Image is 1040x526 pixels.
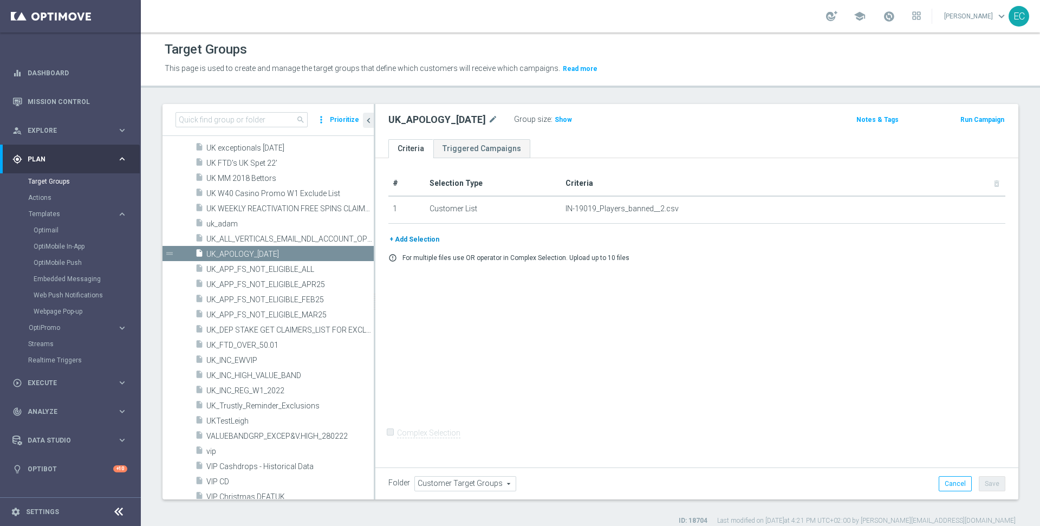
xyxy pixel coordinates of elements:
span: UK MM 2018 Bettors [206,174,374,183]
i: equalizer [12,68,22,78]
i: insert_drive_file [195,264,204,276]
span: school [854,10,866,22]
button: Cancel [939,476,972,491]
a: Actions [28,193,113,202]
span: UK_APP_FS_NOT_ELIGIBLE_FEB25 [206,295,374,304]
i: keyboard_arrow_right [117,406,127,417]
i: insert_drive_file [195,370,204,382]
span: UK_APP_FS_NOT_ELIGIBLE_MAR25 [206,310,374,320]
span: VIP Cashdrops - Historical Data [206,462,374,471]
span: UK_ALL_VERTICALS_EMAIL_NDL_ACCOUNT_OPEN_ALL_REMINDER [206,235,374,244]
i: keyboard_arrow_right [117,323,127,333]
button: Prioritize [328,113,361,127]
div: Data Studio keyboard_arrow_right [12,436,128,445]
div: Plan [12,154,117,164]
div: gps_fixed Plan keyboard_arrow_right [12,155,128,164]
a: Optibot [28,454,113,483]
h1: Target Groups [165,42,247,57]
div: Dashboard [12,59,127,87]
a: Target Groups [28,177,113,186]
a: Criteria [388,139,433,158]
div: Webpage Pop-up [34,303,140,320]
span: UK exceptionals sept 23 [206,144,374,153]
span: VALUEBANDGRP_EXCEP&amp;V.HIGH_280222 [206,432,374,441]
div: Optibot [12,454,127,483]
span: UK_INC_HIGH_VALUE_BAND [206,371,374,380]
span: UK W40 Casino Promo W1 Exclude List [206,189,374,198]
div: OptiMobile Push [34,255,140,271]
i: keyboard_arrow_right [117,125,127,135]
div: Mission Control [12,87,127,116]
a: Settings [26,509,59,515]
i: insert_drive_file [195,188,204,200]
div: Actions [28,190,140,206]
span: IN-19019_Players_banned__2.csv [565,204,679,213]
i: lightbulb [12,464,22,474]
i: insert_drive_file [195,461,204,473]
p: For multiple files use OR operator in Complex Selection. Upload up to 10 files [402,254,629,262]
i: person_search [12,126,22,135]
div: Target Groups [28,173,140,190]
i: insert_drive_file [195,233,204,246]
div: Explore [12,126,117,135]
span: OptiPromo [29,324,106,331]
span: UK WEEKLY REACTIVATION FREE SPINS CLAIMERS [206,204,374,213]
div: Realtime Triggers [28,352,140,368]
label: Folder [388,478,410,488]
input: Quick find group or folder [175,112,308,127]
th: # [388,171,425,196]
button: Save [979,476,1005,491]
a: Triggered Campaigns [433,139,530,158]
button: Run Campaign [959,114,1005,126]
i: insert_drive_file [195,203,204,216]
i: error_outline [388,254,397,262]
i: insert_drive_file [195,491,204,504]
i: insert_drive_file [195,218,204,231]
button: chevron_left [363,113,374,128]
span: Criteria [565,179,593,187]
button: person_search Explore keyboard_arrow_right [12,126,128,135]
span: VIP CD [206,477,374,486]
i: insert_drive_file [195,324,204,337]
span: Show [555,116,572,124]
div: Web Push Notifications [34,287,140,303]
span: UK_APOLOGY_27.04.2023 [206,250,374,259]
div: Streams [28,336,140,352]
span: vip [206,447,374,456]
a: OptiMobile In-App [34,242,113,251]
a: Web Push Notifications [34,291,113,300]
span: Data Studio [28,437,117,444]
span: UK_APP_FS_NOT_ELIGIBLE_APR25 [206,280,374,289]
button: lightbulb Optibot +10 [12,465,128,473]
button: Templates keyboard_arrow_right [28,210,128,218]
i: insert_drive_file [195,400,204,413]
button: Mission Control [12,98,128,106]
div: Templates [29,211,117,217]
i: keyboard_arrow_right [117,435,127,445]
button: OptiPromo keyboard_arrow_right [28,323,128,332]
div: OptiPromo [29,324,117,331]
span: Analyze [28,408,117,415]
button: play_circle_outline Execute keyboard_arrow_right [12,379,128,387]
label: : [551,115,552,124]
span: Plan [28,156,117,163]
i: insert_drive_file [195,340,204,352]
a: [PERSON_NAME]keyboard_arrow_down [943,8,1009,24]
label: Group size [514,115,551,124]
div: EC [1009,6,1029,27]
i: settings [11,507,21,517]
span: UK_FTD_OVER_50.01 [206,341,374,350]
button: equalizer Dashboard [12,69,128,77]
a: Dashboard [28,59,127,87]
a: Embedded Messaging [34,275,113,283]
i: insert_drive_file [195,158,204,170]
span: UK_INC_EWVIP [206,356,374,365]
span: search [296,115,305,124]
i: insert_drive_file [195,446,204,458]
a: Mission Control [28,87,127,116]
div: Data Studio [12,436,117,445]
